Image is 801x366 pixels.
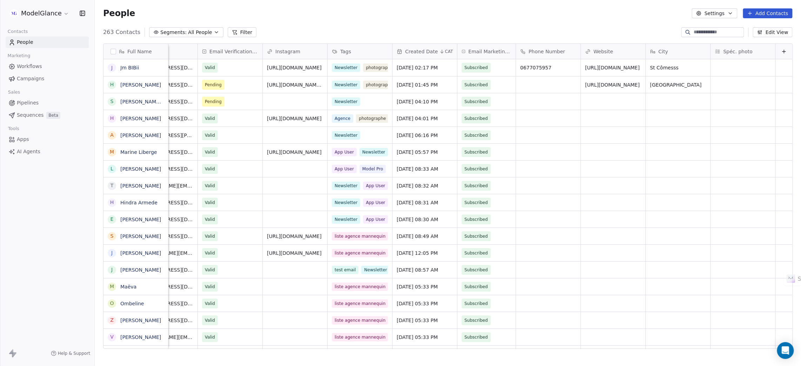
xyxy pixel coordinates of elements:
a: Hindra Armede [120,200,158,205]
span: Sequences [17,111,44,119]
span: Newsletter [332,215,360,224]
div: v 4.0.25 [20,11,34,17]
div: M [110,283,114,290]
button: Settings [692,8,737,18]
span: Agence [332,114,353,123]
a: Pipelines [6,97,89,109]
span: [DATE] 12:05 PM [397,250,453,257]
div: V [110,333,114,341]
span: Subscribed [465,317,488,324]
div: E [111,216,114,223]
div: T [111,182,114,189]
span: Marketing [5,50,33,61]
span: Help & Support [58,351,90,356]
span: Newsletter [361,266,390,274]
span: [DATE] 02:17 PM [397,64,453,71]
span: CAT [445,49,453,54]
span: All People [188,29,212,36]
span: photographe [363,81,396,89]
a: [URL][DOMAIN_NAME] [267,250,322,256]
span: test email [332,266,359,274]
span: Valid [205,149,215,156]
div: Open Intercom Messenger [777,342,794,359]
div: L [111,165,113,172]
span: Segments: [160,29,187,36]
span: Workflows [17,63,42,70]
span: Valid [205,250,215,257]
span: [DATE] 01:45 PM [397,81,453,88]
span: Subscribed [465,266,488,273]
span: Valid [205,334,215,341]
span: App User [363,182,388,190]
div: Z [110,317,114,324]
div: J [111,249,113,257]
a: SequencesBeta [6,109,89,121]
span: Valid [205,283,215,290]
span: [DATE] 05:33 PM [397,317,453,324]
span: [DATE] 05:33 PM [397,283,453,290]
span: Contacts [5,26,31,37]
span: liste agence mannequin [332,232,388,240]
a: [PERSON_NAME] [120,250,161,256]
span: Subscribed [465,64,488,71]
div: Domaine: [DOMAIN_NAME] [18,18,79,24]
div: Domaine [36,41,54,46]
a: Campaigns [6,73,89,84]
a: AI Agents [6,146,89,157]
div: Tags [328,44,392,59]
img: logo_orange.svg [11,11,17,17]
span: Subscribed [465,300,488,307]
span: Subscribed [465,165,488,172]
span: [DATE] 05:33 PM [397,334,453,341]
a: [PERSON_NAME] [120,166,161,172]
span: App User [363,198,388,207]
div: Spéc. photo [711,44,775,59]
div: O [110,300,114,307]
span: liste agence mannequin [332,299,388,308]
img: website_grey.svg [11,18,17,24]
span: Newsletter [332,97,360,106]
div: S [111,232,114,240]
span: Valid [205,64,215,71]
span: Valid [205,233,215,240]
div: Email Verification Status [198,44,262,59]
img: tab_keywords_by_traffic_grey.svg [80,41,85,46]
span: Email Verification Status [209,48,258,55]
a: Maëva [120,284,136,290]
span: [DATE] 08:33 AM [397,165,453,172]
span: Newsletter [332,131,360,140]
span: Valid [205,115,215,122]
span: Newsletter [332,182,360,190]
span: liste agence mannequin [332,316,388,325]
div: City [646,44,710,59]
div: J [111,64,113,72]
span: ModelGlance [21,9,62,18]
span: Email Marketing Consent [468,48,512,55]
a: [PERSON_NAME] [120,233,161,239]
span: Valid [205,165,215,172]
div: Website [581,44,646,59]
span: Subscribed [465,334,488,341]
span: Created Date [405,48,438,55]
span: [DATE] 04:10 PM [397,98,453,105]
span: photographe [363,63,396,72]
span: [DATE] 05:57 PM [397,149,453,156]
a: [PERSON_NAME] [120,318,161,323]
a: Apps [6,134,89,145]
a: [URL][DOMAIN_NAME] [585,82,640,88]
a: [URL][DOMAIN_NAME] [585,65,640,70]
a: [PERSON_NAME] [120,217,161,222]
span: Subscribed [465,115,488,122]
a: [PERSON_NAME] [120,334,161,340]
span: App User [332,148,357,156]
span: 263 Contacts [103,28,140,36]
img: Group%2011.png [10,9,18,18]
span: Valid [205,266,215,273]
div: Full Name [104,44,168,59]
a: Help & Support [51,351,90,356]
span: App User [332,165,357,173]
div: H [110,199,114,206]
span: photographe [356,114,389,123]
img: tab_domain_overview_orange.svg [28,41,34,46]
div: grid [104,59,168,349]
